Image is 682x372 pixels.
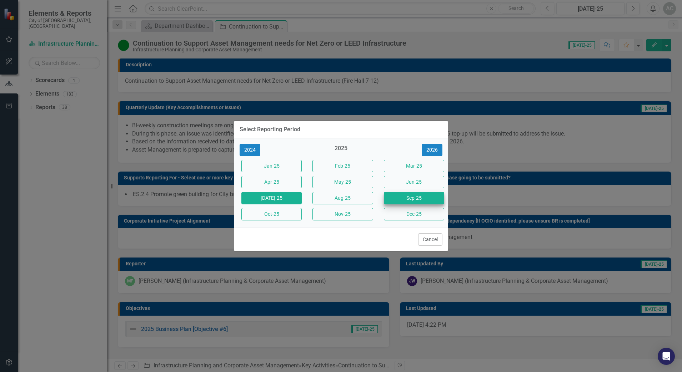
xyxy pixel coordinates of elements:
button: Apr-25 [241,176,302,188]
button: May-25 [312,176,373,188]
button: Oct-25 [241,208,302,220]
button: Sep-25 [384,192,444,204]
button: Jan-25 [241,160,302,172]
button: 2024 [240,144,260,156]
button: 2026 [422,144,442,156]
div: Select Reporting Period [240,126,300,133]
button: Dec-25 [384,208,444,220]
button: Feb-25 [312,160,373,172]
button: [DATE]-25 [241,192,302,204]
button: Nov-25 [312,208,373,220]
button: Aug-25 [312,192,373,204]
button: Cancel [418,233,442,246]
div: Open Intercom Messenger [658,348,675,365]
button: Jun-25 [384,176,444,188]
button: Mar-25 [384,160,444,172]
div: 2025 [311,144,371,156]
